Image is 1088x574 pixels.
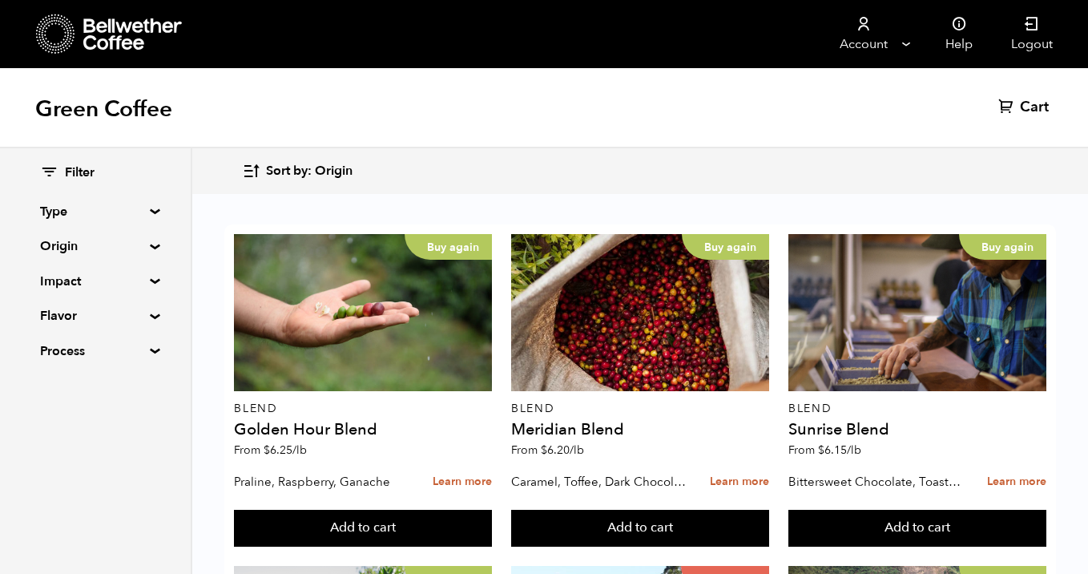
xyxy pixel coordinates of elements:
p: Blend [234,403,492,414]
p: Caramel, Toffee, Dark Chocolate [511,470,687,494]
a: Buy again [788,234,1046,391]
a: Buy again [511,234,769,391]
summary: Type [40,202,151,221]
button: Add to cart [511,510,769,547]
p: Blend [788,403,1046,414]
a: Buy again [234,234,492,391]
summary: Process [40,342,151,361]
a: Cart [998,98,1053,117]
bdi: 6.25 [264,443,307,458]
p: Praline, Raspberry, Ganache [234,470,409,494]
span: /lb [292,443,307,458]
h4: Sunrise Blend [788,422,1046,438]
summary: Flavor [40,306,151,325]
bdi: 6.15 [818,443,861,458]
h4: Meridian Blend [511,422,769,438]
p: Bittersweet Chocolate, Toasted Marshmallow, Candied Orange, Praline [788,470,964,494]
span: From [788,443,861,458]
p: Buy again [682,234,769,260]
span: From [511,443,584,458]
p: Blend [511,403,769,414]
h4: Golden Hour Blend [234,422,492,438]
a: Learn more [987,465,1046,499]
button: Add to cart [788,510,1046,547]
span: $ [541,443,547,458]
h1: Green Coffee [35,95,172,123]
span: $ [818,443,824,458]
span: $ [264,443,270,458]
p: Buy again [405,234,492,260]
span: Cart [1020,98,1049,117]
bdi: 6.20 [541,443,584,458]
p: Buy again [959,234,1046,260]
button: Sort by: Origin [242,152,353,190]
a: Learn more [710,465,769,499]
button: Add to cart [234,510,492,547]
summary: Origin [40,236,151,256]
span: /lb [847,443,861,458]
a: Learn more [433,465,492,499]
summary: Impact [40,272,151,291]
span: Sort by: Origin [266,163,353,180]
span: Filter [65,164,95,182]
span: /lb [570,443,584,458]
span: From [234,443,307,458]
